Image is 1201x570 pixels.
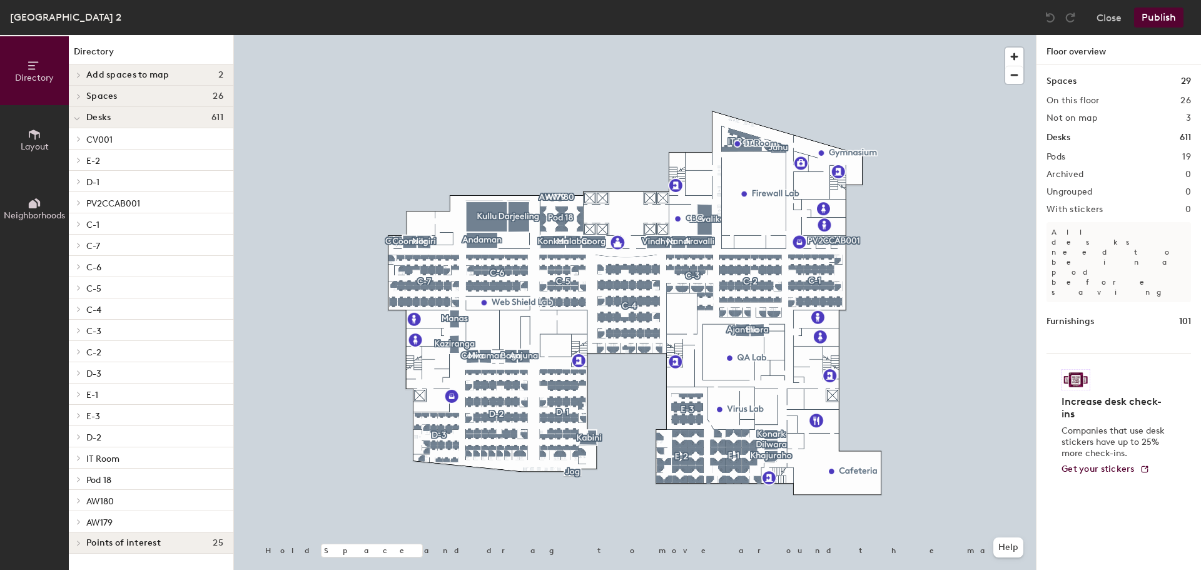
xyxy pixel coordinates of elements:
h1: Directory [69,45,233,64]
img: Redo [1064,11,1077,24]
span: D-3 [86,369,101,379]
h2: Ungrouped [1046,187,1093,197]
button: Close [1097,8,1122,28]
button: Help [993,537,1023,557]
span: IT Room [86,454,119,464]
p: Companies that use desk stickers have up to 25% more check-ins. [1062,425,1168,459]
span: C-4 [86,305,101,315]
img: Undo [1044,11,1057,24]
h2: 0 [1185,205,1191,215]
button: Publish [1134,8,1183,28]
h2: 26 [1180,96,1191,106]
span: C-2 [86,347,101,358]
span: C-1 [86,220,99,230]
span: C-3 [86,326,101,337]
h1: 29 [1181,74,1191,88]
h1: Furnishings [1046,315,1094,328]
h2: On this floor [1046,96,1100,106]
span: Desks [86,113,111,123]
span: CV001 [86,135,113,145]
h2: Pods [1046,152,1065,162]
h1: 101 [1179,315,1191,328]
span: Layout [21,141,49,152]
span: PV2CCAB001 [86,198,140,209]
span: C-7 [86,241,100,252]
h1: Floor overview [1036,35,1201,64]
span: 26 [213,91,223,101]
h2: 0 [1185,187,1191,197]
h4: Increase desk check-ins [1062,395,1168,420]
span: 2 [218,70,223,80]
h2: 19 [1182,152,1191,162]
span: E-3 [86,411,100,422]
h2: 3 [1186,113,1191,123]
span: D-1 [86,177,99,188]
span: 611 [211,113,223,123]
span: AW180 [86,496,114,507]
span: C-5 [86,283,101,294]
a: Get your stickers [1062,464,1150,475]
h2: Not on map [1046,113,1097,123]
span: Add spaces to map [86,70,170,80]
span: Get your stickers [1062,464,1135,474]
p: All desks need to be in a pod before saving [1046,222,1191,302]
span: Spaces [86,91,118,101]
span: AW179 [86,517,113,528]
span: Directory [15,73,54,83]
h2: With stickers [1046,205,1103,215]
span: Pod 18 [86,475,111,486]
img: Sticker logo [1062,369,1090,390]
h1: Spaces [1046,74,1077,88]
h1: 611 [1180,131,1191,145]
span: Points of interest [86,538,161,548]
span: 25 [213,538,223,548]
span: D-2 [86,432,101,443]
div: [GEOGRAPHIC_DATA] 2 [10,9,121,25]
h1: Desks [1046,131,1070,145]
h2: 0 [1185,170,1191,180]
span: E-1 [86,390,98,400]
span: E-2 [86,156,100,166]
span: Neighborhoods [4,210,65,221]
h2: Archived [1046,170,1083,180]
span: C-6 [86,262,101,273]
